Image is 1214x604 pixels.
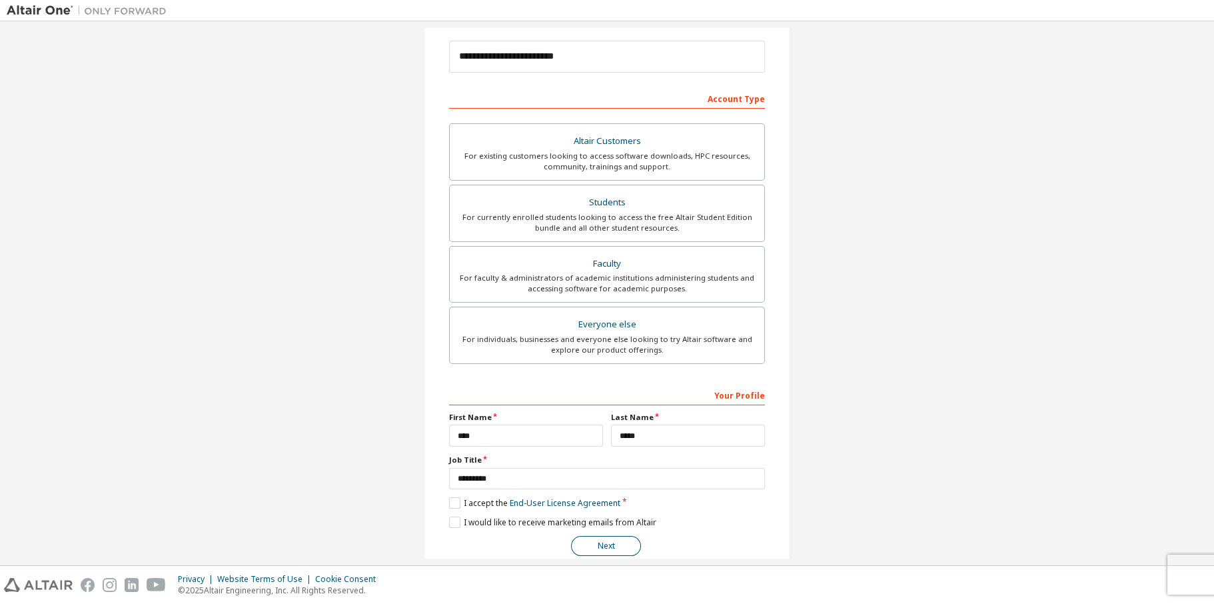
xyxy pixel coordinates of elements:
label: I would like to receive marketing emails from Altair [449,517,656,528]
img: Altair One [7,4,173,17]
div: For faculty & administrators of academic institutions administering students and accessing softwa... [458,273,756,294]
button: Next [571,536,641,556]
div: For individuals, businesses and everyone else looking to try Altair software and explore our prod... [458,334,756,355]
div: Faculty [458,255,756,273]
a: End-User License Agreement [510,497,620,509]
img: instagram.svg [103,578,117,592]
img: linkedin.svg [125,578,139,592]
div: Website Terms of Use [217,574,315,585]
div: Your Profile [449,384,765,405]
div: Altair Customers [458,132,756,151]
div: For currently enrolled students looking to access the free Altair Student Edition bundle and all ... [458,212,756,233]
img: youtube.svg [147,578,166,592]
div: Everyone else [458,315,756,334]
div: Privacy [178,574,217,585]
label: First Name [449,412,603,423]
div: For existing customers looking to access software downloads, HPC resources, community, trainings ... [458,151,756,172]
div: Account Type [449,87,765,109]
img: facebook.svg [81,578,95,592]
p: © 2025 Altair Engineering, Inc. All Rights Reserved. [178,585,384,596]
label: Job Title [449,455,765,465]
div: Students [458,193,756,212]
label: Last Name [611,412,765,423]
label: I accept the [449,497,620,509]
img: altair_logo.svg [4,578,73,592]
div: Cookie Consent [315,574,384,585]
